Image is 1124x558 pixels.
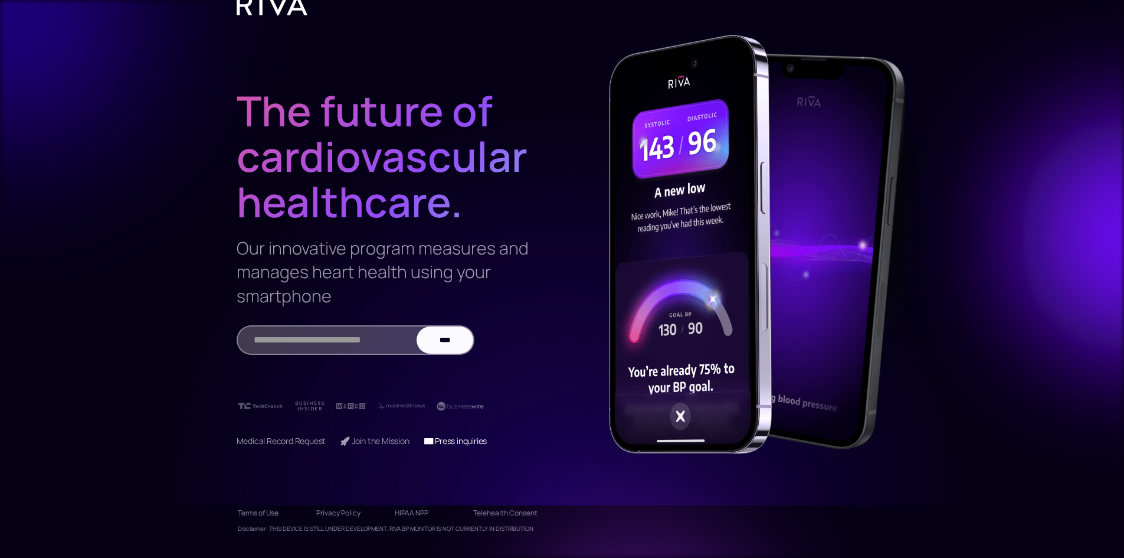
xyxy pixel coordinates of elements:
form: Email Form [237,325,474,355]
a: Telehealth Consent [473,504,538,523]
a: Terms of Use [238,504,302,523]
div: Disclaimer: THIS DEVICE IS STILL UNDER DEVELOPMENT. RIVA BP MONITOR IS NOT CURRENTLY IN DISTRIBUTION [238,523,533,534]
a: 📧 Press inquiries [424,435,487,446]
a: Privacy Policy [316,504,381,523]
h3: Our innovative program measures and manages heart health using your smartphone [237,236,534,308]
h1: The future of cardiovascular healthcare. [237,40,534,224]
a: Medical Record Request [237,435,326,446]
a: 🚀 Join the Mission [340,435,409,446]
a: HIPAA NPP [395,504,459,523]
